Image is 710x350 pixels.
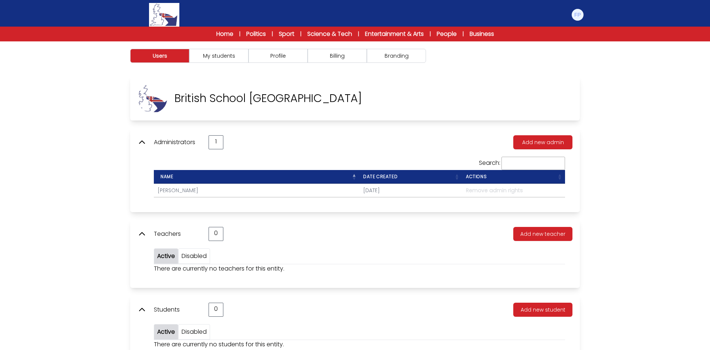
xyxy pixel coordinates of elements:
th: Date created : activate to sort column ascending [359,170,462,184]
span: | [463,30,464,38]
div: 0 [209,303,223,317]
span: | [272,30,273,38]
p: There are currently no students for this entity. [154,340,565,349]
span: | [239,30,240,38]
a: Add new student [507,305,572,314]
p: Teachers [154,230,201,238]
p: Students [154,305,201,314]
span: Name [158,173,173,180]
input: Search: [501,157,565,170]
button: Users [130,49,189,63]
a: People [437,30,457,38]
img: Frank Puca [572,9,584,21]
a: Business [470,30,494,38]
a: Add new teacher [507,230,572,238]
a: Logo [126,3,203,27]
span: | [300,30,301,38]
label: Search: [479,159,565,167]
a: Politics [246,30,266,38]
button: Add new teacher [513,227,572,241]
a: Science & Tech [307,30,352,38]
a: Sport [279,30,294,38]
span: | [358,30,359,38]
button: Add new admin [513,135,572,149]
a: Active [157,327,175,336]
a: Home [216,30,233,38]
button: Profile [248,49,308,63]
button: Billing [308,49,367,63]
a: Add new admin [507,138,572,146]
button: My students [189,49,248,63]
th: Actions : activate to sort column ascending [462,170,565,184]
img: sv4bcub7phPSnzbkctrZ4HmUVqZ16Z0dGmtHijTF.jpg [138,84,167,113]
p: There are currently no teachers for this entity. [154,264,565,273]
p: British School [GEOGRAPHIC_DATA] [175,92,362,105]
a: Entertainment & Arts [365,30,424,38]
div: 1 [209,135,223,149]
td: [PERSON_NAME] [154,184,359,197]
a: Active [157,252,175,260]
a: Disabled [182,327,207,336]
p: Administrators [154,138,201,147]
a: Disabled [182,252,207,260]
img: Logo [149,3,179,27]
span: Remove admin rights [466,187,523,194]
span: | [430,30,431,38]
td: [DATE] [359,184,462,197]
th: Name : activate to sort column descending [154,170,359,184]
button: Add new student [513,303,572,317]
div: 0 [209,227,223,241]
button: Branding [367,49,426,63]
